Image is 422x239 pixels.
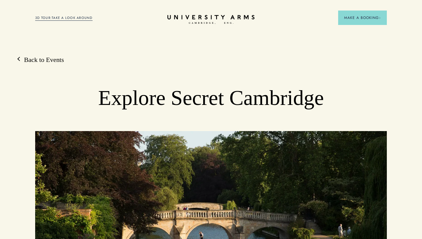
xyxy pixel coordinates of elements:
[379,17,381,19] img: Arrow icon
[70,85,352,110] h1: Explore Secret Cambridge
[18,55,64,64] a: Back to Events
[338,11,387,25] button: Make a BookingArrow icon
[344,15,381,20] span: Make a Booking
[35,15,93,21] a: 3D TOUR:TAKE A LOOK AROUND
[167,15,255,24] a: Home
